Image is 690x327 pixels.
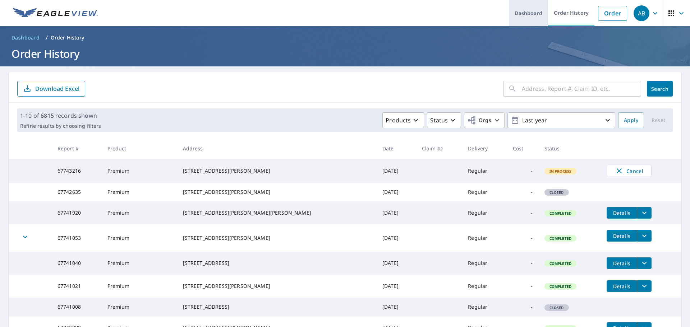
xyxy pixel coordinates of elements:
[102,201,177,224] td: Premium
[462,159,507,183] td: Regular
[52,201,102,224] td: 67741920
[545,305,568,310] span: Closed
[462,252,507,275] td: Regular
[51,34,84,41] p: Order History
[9,46,681,61] h1: Order History
[52,224,102,252] td: 67741053
[462,138,507,159] th: Delivery
[624,116,638,125] span: Apply
[183,260,371,267] div: [STREET_ADDRESS]
[13,8,98,19] img: EV Logo
[177,138,377,159] th: Address
[653,85,667,92] span: Search
[183,188,371,196] div: [STREET_ADDRESS][PERSON_NAME]
[9,32,43,43] a: Dashboard
[611,210,632,216] span: Details
[102,183,177,201] td: Premium
[52,275,102,298] td: 67741021
[35,85,79,93] p: Download Excel
[377,224,416,252] td: [DATE]
[507,275,539,298] td: -
[462,298,507,316] td: Regular
[462,275,507,298] td: Regular
[611,233,632,239] span: Details
[637,257,652,269] button: filesDropdownBtn-67741040
[377,298,416,316] td: [DATE]
[183,303,371,310] div: [STREET_ADDRESS]
[427,112,461,128] button: Status
[382,112,424,128] button: Products
[20,111,101,120] p: 1-10 of 6815 records shown
[20,123,101,129] p: Refine results by choosing filters
[507,298,539,316] td: -
[467,116,491,125] span: Orgs
[637,230,652,242] button: filesDropdownBtn-67741053
[462,183,507,201] td: Regular
[416,138,463,159] th: Claim ID
[598,6,627,21] a: Order
[539,138,601,159] th: Status
[507,138,539,159] th: Cost
[102,252,177,275] td: Premium
[545,284,576,289] span: Completed
[17,81,85,97] button: Download Excel
[607,165,652,177] button: Cancel
[46,33,48,42] li: /
[607,207,637,219] button: detailsBtn-67741920
[507,112,615,128] button: Last year
[377,201,416,224] td: [DATE]
[377,138,416,159] th: Date
[637,280,652,292] button: filesDropdownBtn-67741021
[102,138,177,159] th: Product
[634,5,649,21] div: AB
[430,116,448,125] p: Status
[507,224,539,252] td: -
[462,201,507,224] td: Regular
[183,234,371,242] div: [STREET_ADDRESS][PERSON_NAME]
[614,167,644,175] span: Cancel
[377,252,416,275] td: [DATE]
[647,81,673,97] button: Search
[183,282,371,290] div: [STREET_ADDRESS][PERSON_NAME]
[507,159,539,183] td: -
[102,298,177,316] td: Premium
[545,261,576,266] span: Completed
[9,32,681,43] nav: breadcrumb
[545,169,576,174] span: In Process
[607,230,637,242] button: detailsBtn-67741053
[522,79,641,99] input: Address, Report #, Claim ID, etc.
[462,224,507,252] td: Regular
[464,112,505,128] button: Orgs
[507,201,539,224] td: -
[102,224,177,252] td: Premium
[183,167,371,174] div: [STREET_ADDRESS][PERSON_NAME]
[507,252,539,275] td: -
[386,116,411,125] p: Products
[545,211,576,216] span: Completed
[637,207,652,219] button: filesDropdownBtn-67741920
[102,275,177,298] td: Premium
[507,183,539,201] td: -
[545,190,568,195] span: Closed
[545,236,576,241] span: Completed
[377,159,416,183] td: [DATE]
[607,257,637,269] button: detailsBtn-67741040
[611,283,632,290] span: Details
[377,183,416,201] td: [DATE]
[607,280,637,292] button: detailsBtn-67741021
[519,114,603,127] p: Last year
[102,159,177,183] td: Premium
[11,34,40,41] span: Dashboard
[611,260,632,267] span: Details
[52,183,102,201] td: 67742635
[618,112,644,128] button: Apply
[52,138,102,159] th: Report #
[183,209,371,216] div: [STREET_ADDRESS][PERSON_NAME][PERSON_NAME]
[377,275,416,298] td: [DATE]
[52,252,102,275] td: 67741040
[52,159,102,183] td: 67743216
[52,298,102,316] td: 67741008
